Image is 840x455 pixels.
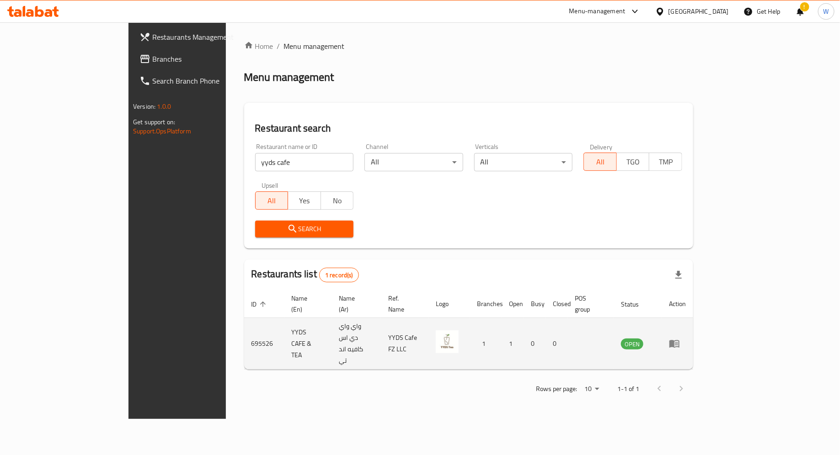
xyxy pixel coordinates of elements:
th: Branches [470,290,502,318]
span: Search Branch Phone [152,75,262,86]
span: OPEN [621,339,643,349]
span: Menu management [284,41,345,52]
span: 1 record(s) [320,271,358,280]
button: All [255,191,289,210]
li: / [277,41,280,52]
th: Action [662,290,693,318]
span: Status [621,299,651,310]
span: Version: [133,101,155,112]
span: Branches [152,53,262,64]
a: Branches [132,48,269,70]
span: Ref. Name [388,293,417,315]
span: Restaurants Management [152,32,262,42]
span: W [824,6,829,16]
span: Yes [292,194,317,207]
p: 1-1 of 1 [617,383,639,395]
td: 0 [546,318,567,370]
td: YYDS CAFE & TEA [284,318,332,370]
span: All [588,155,613,169]
th: Busy [524,290,546,318]
div: Menu-management [569,6,626,17]
td: واي واي دي اس كافيه اند تي [332,318,381,370]
img: YYDS CAFE & TEA [436,330,459,353]
label: Delivery [590,143,613,150]
h2: Restaurant search [255,122,682,135]
span: All [259,194,285,207]
a: Search Branch Phone [132,70,269,92]
span: No [325,194,350,207]
button: TGO [616,153,650,171]
button: No [321,191,354,210]
a: Restaurants Management [132,26,269,48]
div: Rows per page: [581,382,603,396]
p: Rows per page: [536,383,577,395]
span: Get support on: [133,116,175,128]
span: Name (En) [292,293,321,315]
span: 1.0.0 [157,101,171,112]
span: TGO [621,155,646,169]
span: Search [262,223,347,235]
th: Open [502,290,524,318]
label: Upsell [262,182,278,189]
div: [GEOGRAPHIC_DATA] [669,6,729,16]
span: ID [251,299,269,310]
td: 1 [502,318,524,370]
input: Search for restaurant name or ID.. [255,153,354,171]
h2: Restaurants list [251,267,359,282]
td: YYDS Cafe FZ LLC [381,318,428,370]
h2: Menu management [244,70,334,85]
div: Total records count [319,268,359,282]
th: Logo [428,290,470,318]
td: 1 [470,318,502,370]
button: Search [255,221,354,238]
button: Yes [288,191,321,210]
th: Closed [546,290,567,318]
table: enhanced table [244,290,693,370]
td: 0 [524,318,546,370]
a: Support.OpsPlatform [133,125,191,137]
span: POS group [575,293,603,315]
div: Export file [668,264,690,286]
div: All [364,153,463,171]
button: TMP [649,153,682,171]
div: All [474,153,573,171]
span: Name (Ar) [339,293,370,315]
button: All [583,153,617,171]
nav: breadcrumb [244,41,693,52]
span: TMP [653,155,679,169]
